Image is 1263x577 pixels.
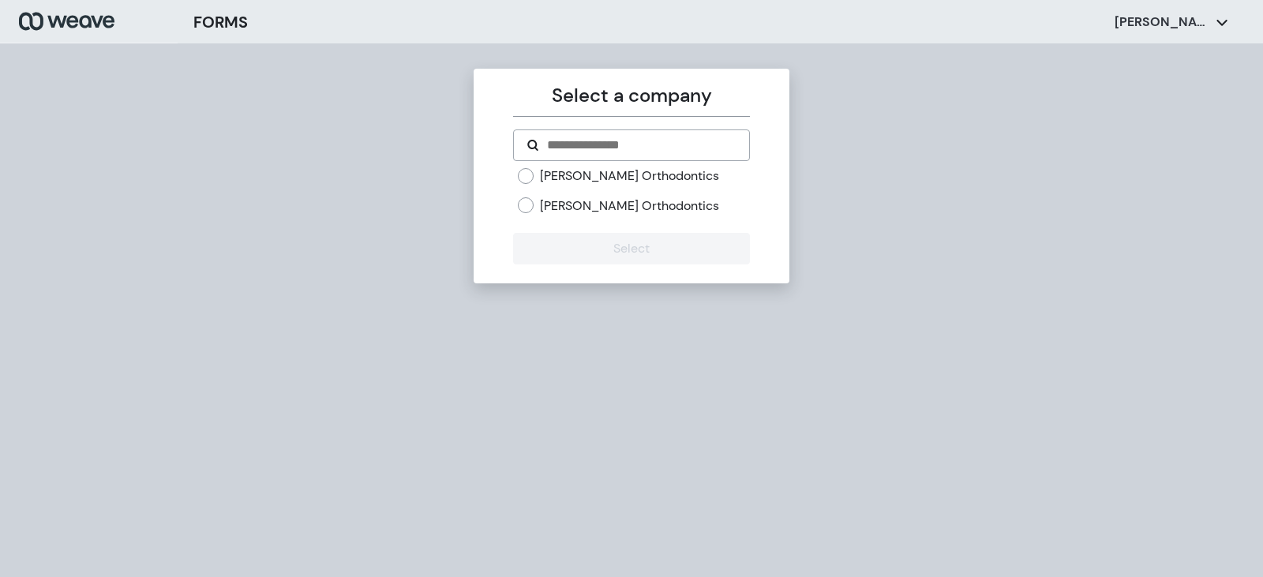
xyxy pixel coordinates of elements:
label: [PERSON_NAME] Orthodontics [540,197,719,215]
p: [PERSON_NAME] [1115,13,1209,31]
input: Search [545,136,736,155]
h3: FORMS [193,10,248,34]
button: Select [513,233,749,264]
label: [PERSON_NAME] Orthodontics [540,167,719,185]
p: Select a company [513,81,749,110]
